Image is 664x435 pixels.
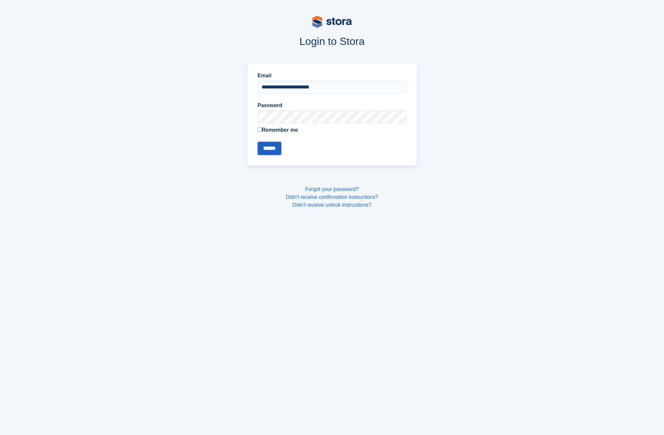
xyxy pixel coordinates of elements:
label: Remember me [258,126,407,134]
a: Forgot your password? [305,186,359,192]
label: Password [258,102,407,109]
label: Email [258,72,407,80]
img: stora-logo-53a41332b3708ae10de48c4981b4e9114cc0af31d8433b30ea865607fb682f29.svg [312,16,352,28]
input: Remember me [258,127,262,132]
a: Didn't receive confirmation instructions? [286,194,378,200]
a: Didn't receive unlock instructions? [292,202,371,208]
h1: Login to Stora [122,35,542,47]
